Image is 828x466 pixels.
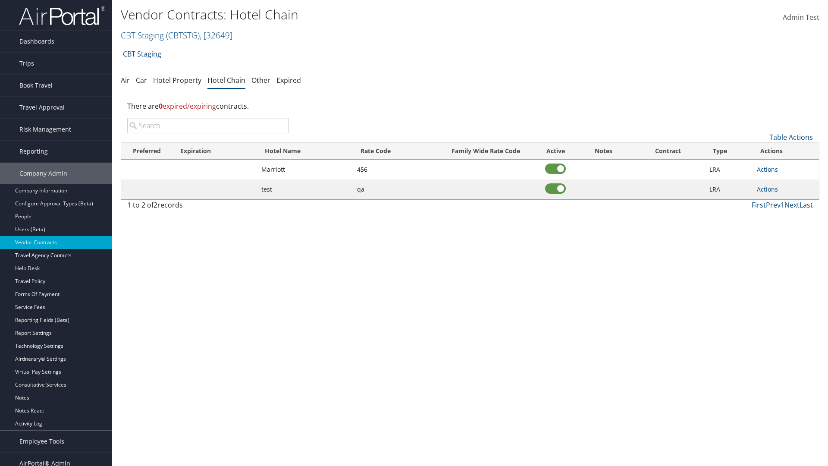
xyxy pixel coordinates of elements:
th: Expiration: activate to sort column ascending [172,143,257,160]
a: Last [800,200,813,210]
th: Type: activate to sort column ascending [705,143,753,160]
span: expired/expiring [159,101,216,111]
th: Preferred: activate to sort column ascending [121,143,172,160]
a: CBT Staging [123,45,161,63]
input: Search [127,118,289,133]
a: Car [136,76,147,85]
a: 1 [781,200,784,210]
span: Employee Tools [19,431,64,452]
a: Admin Test [783,4,819,31]
td: qa [353,179,436,199]
th: Rate Code: activate to sort column ascending [353,143,436,160]
td: LRA [705,160,753,179]
a: Actions [757,165,778,173]
span: Company Admin [19,163,67,184]
img: airportal-logo.png [19,6,105,26]
td: 456 [353,160,436,179]
th: Contract: activate to sort column ascending [631,143,705,160]
a: Expired [276,76,301,85]
div: 1 to 2 of records [127,200,289,214]
th: Notes: activate to sort column ascending [576,143,631,160]
span: Reporting [19,141,48,162]
a: CBT Staging [121,29,232,41]
span: 2 [154,200,157,210]
a: Hotel Property [153,76,201,85]
strong: 0 [159,101,163,111]
h1: Vendor Contracts: Hotel Chain [121,6,586,24]
span: Risk Management [19,119,71,140]
th: Family Wide Rate Code: activate to sort column ascending [436,143,535,160]
a: Actions [757,185,778,193]
a: Next [784,200,800,210]
span: Trips [19,53,34,74]
span: Travel Approval [19,97,65,118]
a: Hotel Chain [207,76,245,85]
td: Marriott [257,160,353,179]
span: ( CBTSTG ) [166,29,200,41]
a: Table Actions [769,132,813,142]
a: Prev [766,200,781,210]
td: LRA [705,179,753,199]
span: Dashboards [19,31,54,52]
td: test [257,179,353,199]
span: Admin Test [783,13,819,22]
a: Other [251,76,270,85]
span: , [ 32649 ] [200,29,232,41]
th: Active: activate to sort column ascending [536,143,576,160]
span: Book Travel [19,75,53,96]
a: Air [121,76,130,85]
a: First [752,200,766,210]
th: Hotel Name: activate to sort column ascending [257,143,353,160]
th: Actions [753,143,819,160]
div: There are contracts. [121,94,819,118]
